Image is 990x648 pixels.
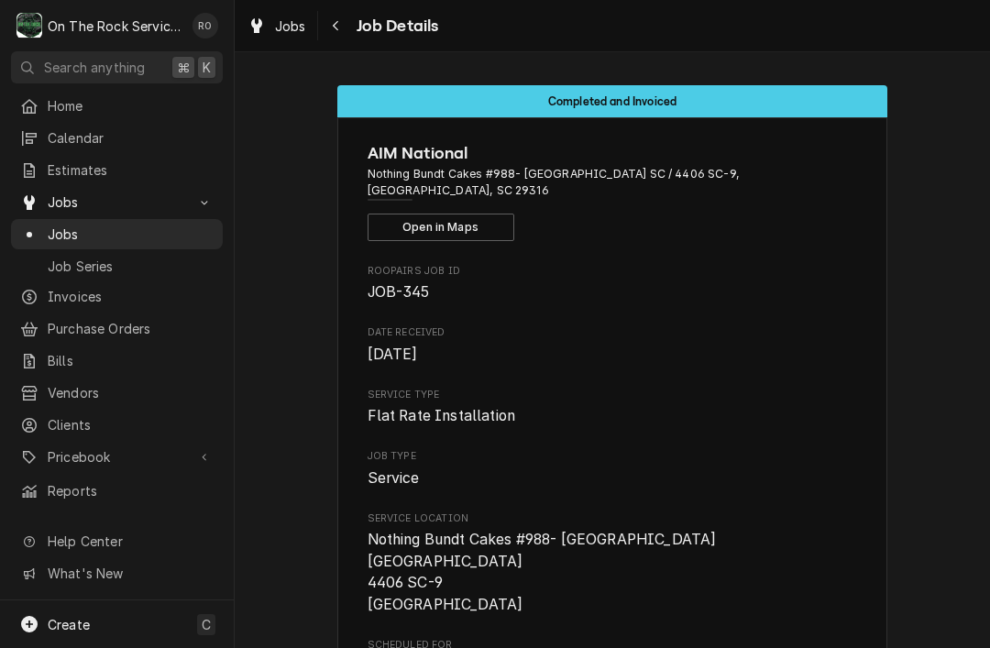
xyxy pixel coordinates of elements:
span: Date Received [368,325,858,340]
div: O [16,13,42,38]
span: Invoices [48,287,214,306]
a: Jobs [11,219,223,249]
a: Go to What's New [11,558,223,588]
div: RO [192,13,218,38]
span: Search anything [44,58,145,77]
a: Calendar [11,123,223,153]
span: Help Center [48,532,212,551]
div: Status [337,85,887,117]
button: Search anything⌘K [11,51,223,83]
button: Open in Maps [368,214,514,241]
span: Job Type [368,449,858,464]
span: JOB-345 [368,283,430,301]
a: Home [11,91,223,121]
a: Purchase Orders [11,313,223,344]
span: Reports [48,481,214,500]
span: Job Type [368,467,858,489]
span: Name [368,141,858,166]
a: Reports [11,476,223,506]
span: Clients [48,415,214,434]
span: Service Location [368,511,858,526]
span: Service Type [368,388,858,402]
span: Purchase Orders [48,319,214,338]
div: Service Type [368,388,858,427]
a: Go to Jobs [11,187,223,217]
span: Estimates [48,160,214,180]
span: Job Series [48,257,214,276]
button: Navigate back [322,11,351,40]
span: Roopairs Job ID [368,281,858,303]
a: Go to Help Center [11,526,223,556]
span: Flat Rate Installation [368,407,516,424]
div: On The Rock Services's Avatar [16,13,42,38]
span: Jobs [275,16,306,36]
div: Client Information [368,141,858,241]
span: Service Type [368,405,858,427]
span: ⌘ [177,58,190,77]
span: Completed and Invoiced [548,95,677,107]
a: Go to Pricebook [11,442,223,472]
a: Invoices [11,281,223,312]
div: Service Location [368,511,858,616]
span: C [202,615,211,634]
span: Job Details [351,14,439,38]
a: Job Series [11,251,223,281]
span: Roopairs Job ID [368,264,858,279]
div: Roopairs Job ID [368,264,858,303]
a: Vendors [11,378,223,408]
div: Job Type [368,449,858,489]
span: Address [368,166,858,200]
span: Create [48,617,90,632]
a: Estimates [11,155,223,185]
span: [DATE] [368,346,418,363]
a: Clients [11,410,223,440]
span: Home [48,96,214,115]
span: Service [368,469,420,487]
span: Jobs [48,192,186,212]
span: K [203,58,211,77]
div: Date Received [368,325,858,365]
span: Jobs [48,225,214,244]
div: On The Rock Services [48,16,182,36]
a: Jobs [240,11,313,41]
span: Bills [48,351,214,370]
a: Bills [11,346,223,376]
div: Rich Ortega's Avatar [192,13,218,38]
span: Nothing Bundt Cakes #988- [GEOGRAPHIC_DATA] [GEOGRAPHIC_DATA] 4406 SC-9 [GEOGRAPHIC_DATA] [368,531,720,613]
span: Vendors [48,383,214,402]
span: What's New [48,564,212,583]
span: Service Location [368,529,858,616]
span: Calendar [48,128,214,148]
span: Date Received [368,344,858,366]
span: Pricebook [48,447,186,467]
